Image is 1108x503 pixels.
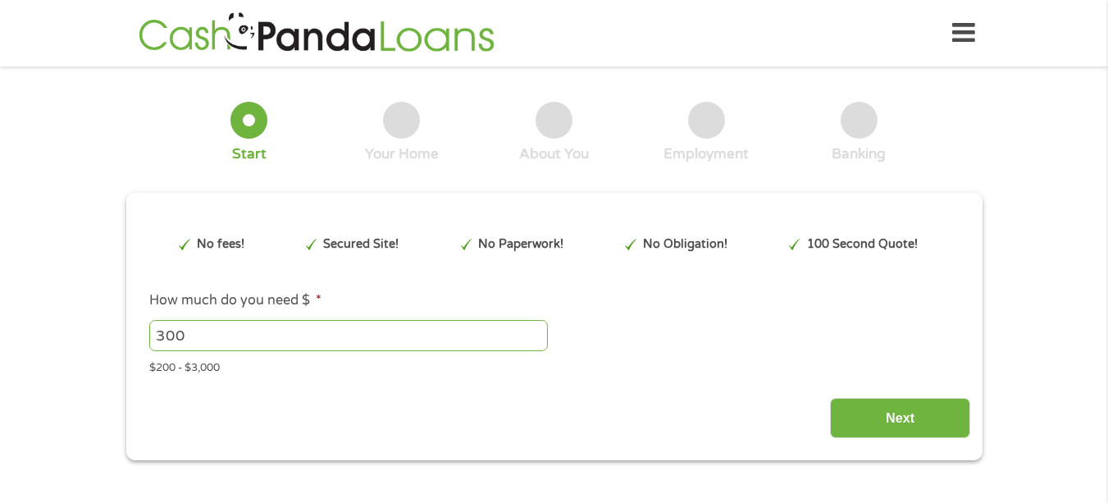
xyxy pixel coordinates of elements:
div: Banking [832,145,886,163]
div: Start [232,145,267,163]
div: About You [519,145,589,163]
p: No Paperwork! [478,235,563,254]
img: GetLoanNow Logo [134,10,499,57]
p: 100 Second Quote! [807,235,918,254]
div: Your Home [365,145,439,163]
p: No fees! [197,235,244,254]
p: No Obligation! [643,235,727,254]
div: $200 - $3,000 [149,354,958,377]
div: Employment [663,145,749,163]
input: Next [830,398,970,438]
label: How much do you need $ [149,292,321,309]
p: Secured Site! [323,235,399,254]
